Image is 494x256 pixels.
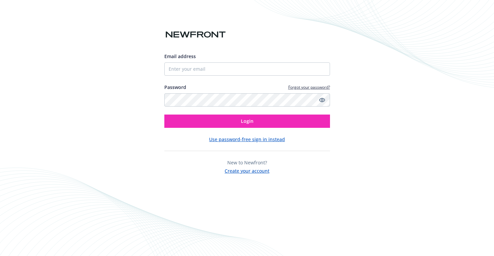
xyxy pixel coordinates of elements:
[164,29,227,41] img: Newfront logo
[288,84,330,90] a: Forgot your password?
[164,84,186,91] label: Password
[318,96,326,104] a: Show password
[209,136,285,143] button: Use password-free sign in instead
[225,166,269,174] button: Create your account
[164,53,196,59] span: Email address
[164,62,330,76] input: Enter your email
[164,115,330,128] button: Login
[227,159,267,166] span: New to Newfront?
[241,118,253,124] span: Login
[164,93,330,107] input: Enter your password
